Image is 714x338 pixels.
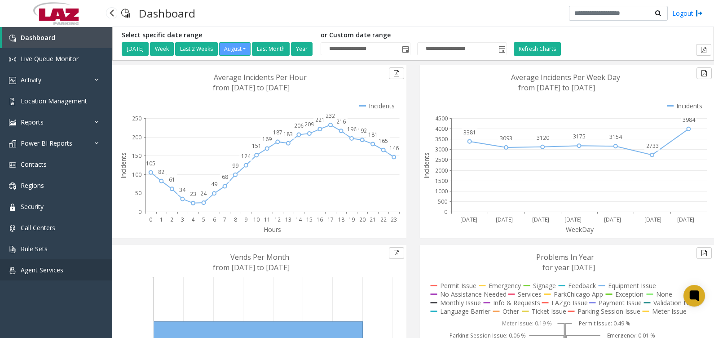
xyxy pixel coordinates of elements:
text: 23 [190,190,196,198]
text: [DATE] [496,216,513,223]
img: 'icon' [9,182,16,190]
text: Average Incidents Per Week Day [511,72,620,82]
text: 151 [252,142,261,150]
text: 3984 [683,116,696,124]
span: Regions [21,181,44,190]
text: 3381 [463,129,476,136]
text: 3175 [573,133,586,140]
a: Logout [672,9,703,18]
text: 24 [200,190,207,197]
img: 'icon' [9,225,16,232]
span: Toggle popup [497,43,507,55]
text: 10 [253,216,260,223]
text: 17 [327,216,334,223]
h3: Dashboard [134,2,200,24]
text: 19 [348,216,355,223]
span: Rule Sets [21,245,48,253]
text: [DATE] [532,216,549,223]
text: [DATE] [604,216,621,223]
text: [DATE] [460,216,477,223]
span: Reports [21,118,44,126]
span: Contacts [21,160,47,169]
button: Export to pdf [696,247,712,259]
text: 2500 [435,156,448,164]
text: 150 [132,152,141,160]
span: Agent Services [21,266,63,274]
text: 0 [149,216,152,223]
text: 34 [179,186,186,194]
text: from [DATE] to [DATE] [213,262,290,272]
h5: Select specific date range [122,31,314,39]
img: 'icon' [9,161,16,169]
text: 196 [347,125,357,133]
text: 181 [368,131,378,138]
text: 192 [357,127,367,134]
img: 'icon' [9,77,16,84]
text: 1000 [435,187,448,195]
span: Location Management [21,97,87,105]
text: WeekDay [566,225,594,234]
text: 13 [285,216,291,223]
text: from [DATE] to [DATE] [213,83,290,93]
button: Week [150,42,174,56]
text: 4000 [435,125,448,133]
img: 'icon' [9,56,16,63]
span: Security [21,202,44,211]
text: 23 [391,216,397,223]
text: 200 [132,133,141,141]
text: Incidents [422,152,431,178]
text: 105 [146,160,155,167]
button: Export to pdf [389,67,404,79]
img: 'icon' [9,204,16,211]
span: Dashboard [21,33,55,42]
text: 3500 [435,135,448,143]
text: 21 [370,216,376,223]
text: 4 [191,216,195,223]
text: 5 [202,216,205,223]
text: Hours [264,225,281,234]
text: 169 [262,135,272,143]
text: 1500 [435,177,448,185]
text: 165 [379,137,388,145]
text: 500 [438,198,447,205]
text: Incidents [119,152,128,178]
text: 3120 [537,134,549,142]
button: August [219,42,251,56]
button: [DATE] [122,42,149,56]
span: Toggle popup [400,43,410,55]
text: 9 [244,216,247,223]
text: 250 [132,115,141,122]
text: 22 [380,216,387,223]
text: Average Incidents Per Hour [214,72,307,82]
button: Last Month [252,42,290,56]
text: 6 [213,216,216,223]
text: 68 [222,173,228,181]
text: 2733 [646,142,659,150]
text: 61 [169,176,175,183]
text: 0 [444,208,447,216]
text: 15 [306,216,313,223]
text: 3000 [435,146,448,153]
text: 124 [241,152,251,160]
text: 216 [336,118,346,125]
img: 'icon' [9,246,16,253]
text: 18 [338,216,344,223]
text: 50 [135,189,141,197]
text: 221 [315,116,325,124]
text: 82 [158,168,164,176]
img: logout [696,9,703,18]
img: 'icon' [9,119,16,126]
a: Dashboard [2,27,112,48]
text: 206 [294,122,304,129]
text: 12 [274,216,281,223]
text: 3093 [500,134,512,142]
img: 'icon' [9,98,16,105]
text: 20 [359,216,366,223]
img: 'icon' [9,140,16,147]
text: 8 [234,216,237,223]
img: 'icon' [9,267,16,274]
span: Activity [21,76,41,84]
text: 14 [295,216,302,223]
text: for year [DATE] [542,262,595,272]
span: Power BI Reports [21,139,72,147]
